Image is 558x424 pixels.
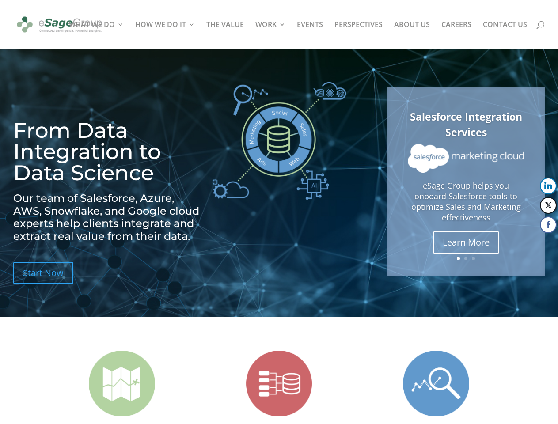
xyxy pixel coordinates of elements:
img: eSage Group [15,12,104,37]
a: Learn More [433,231,499,254]
h2: Our team of Salesforce, Azure, AWS, Snowflake, and Google cloud experts help clients integrate an... [13,192,202,247]
a: THE VALUE [206,21,244,49]
a: Start Now [13,262,73,284]
a: WORK [255,21,285,49]
button: Twitter Share [540,197,557,214]
button: Facebook Share [540,216,557,233]
a: 2 [464,257,467,260]
a: CAREERS [441,21,471,49]
h1: From Data Integration to Data Science [13,120,202,188]
a: PERSPECTIVES [334,21,383,49]
a: CONTACT US [483,21,527,49]
p: eSage Group helps you onboard Salesforce tools to optimize Sales and Marketing effectiveness [408,181,524,223]
a: 1 [457,257,460,260]
a: WHAT WE DO [69,21,124,49]
a: EVENTS [297,21,323,49]
a: 3 [472,257,475,260]
button: LinkedIn Share [540,178,557,194]
a: Salesforce Integration Services [410,110,522,139]
a: HOW WE DO IT [135,21,195,49]
a: ABOUT US [394,21,430,49]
